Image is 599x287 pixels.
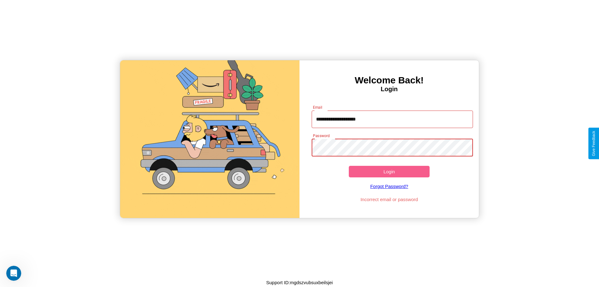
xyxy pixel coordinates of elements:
label: Email [313,105,323,110]
img: gif [120,60,299,218]
label: Password [313,133,329,138]
iframe: Intercom live chat [6,266,21,281]
div: Give Feedback [592,131,596,156]
p: Support ID: mgdszvubsuxbeilsjei [266,278,333,287]
a: Forgot Password? [309,177,470,195]
h4: Login [299,86,479,93]
button: Login [349,166,430,177]
p: Incorrect email or password [309,195,470,204]
h3: Welcome Back! [299,75,479,86]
